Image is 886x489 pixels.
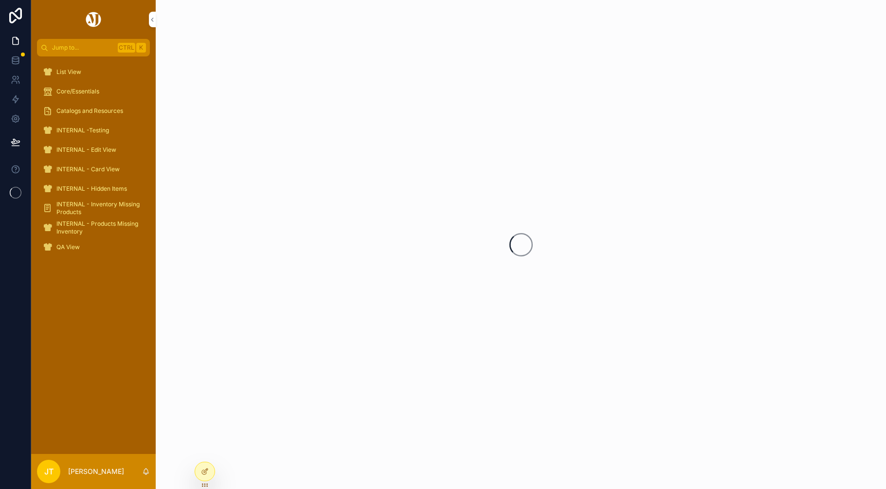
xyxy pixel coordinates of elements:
span: QA View [56,243,80,251]
span: INTERNAL -Testing [56,127,109,134]
span: JT [44,466,54,477]
span: Catalogs and Resources [56,107,123,115]
span: INTERNAL - Hidden Items [56,185,127,193]
a: INTERNAL -Testing [37,122,150,139]
span: Jump to... [52,44,114,52]
a: INTERNAL - Inventory Missing Products [37,199,150,217]
span: INTERNAL - Edit View [56,146,116,154]
a: QA View [37,238,150,256]
a: INTERNAL - Hidden Items [37,180,150,198]
span: K [137,44,145,52]
span: INTERNAL - Card View [56,165,120,173]
div: scrollable content [31,56,156,269]
button: Jump to...CtrlK [37,39,150,56]
a: List View [37,63,150,81]
span: INTERNAL - Products Missing Inventory [56,220,140,235]
span: Ctrl [118,43,135,53]
a: INTERNAL - Card View [37,161,150,178]
span: List View [56,68,81,76]
a: Catalogs and Resources [37,102,150,120]
a: Core/Essentials [37,83,150,100]
span: Core/Essentials [56,88,99,95]
a: INTERNAL - Products Missing Inventory [37,219,150,236]
p: [PERSON_NAME] [68,467,124,476]
a: INTERNAL - Edit View [37,141,150,159]
span: INTERNAL - Inventory Missing Products [56,200,140,216]
img: App logo [84,12,103,27]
